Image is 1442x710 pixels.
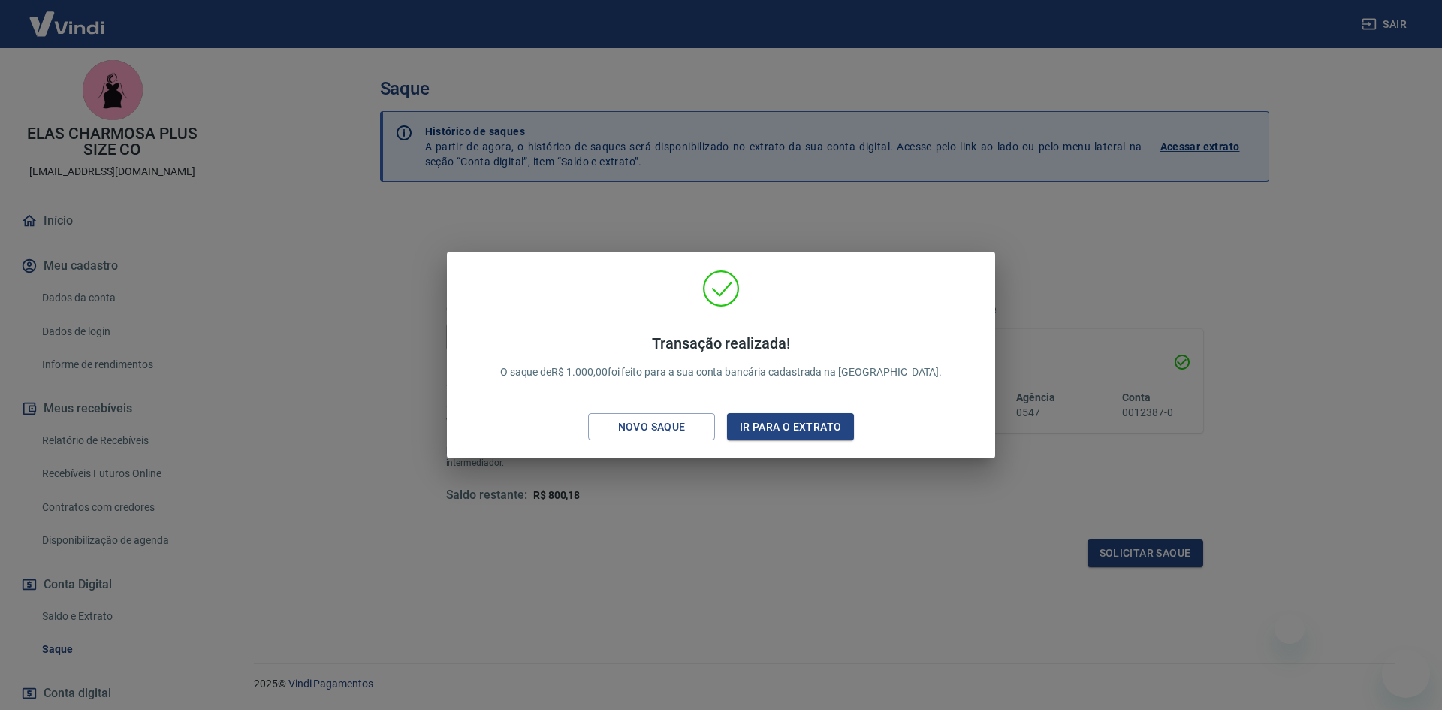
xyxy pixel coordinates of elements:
iframe: Fechar mensagem [1275,614,1305,644]
p: O saque de R$ 1.000,00 foi feito para a sua conta bancária cadastrada na [GEOGRAPHIC_DATA]. [500,334,943,380]
h4: Transação realizada! [500,334,943,352]
button: Ir para o extrato [727,413,854,441]
div: Novo saque [600,418,704,437]
button: Novo saque [588,413,715,441]
iframe: Botão para abrir a janela de mensagens [1382,650,1430,698]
